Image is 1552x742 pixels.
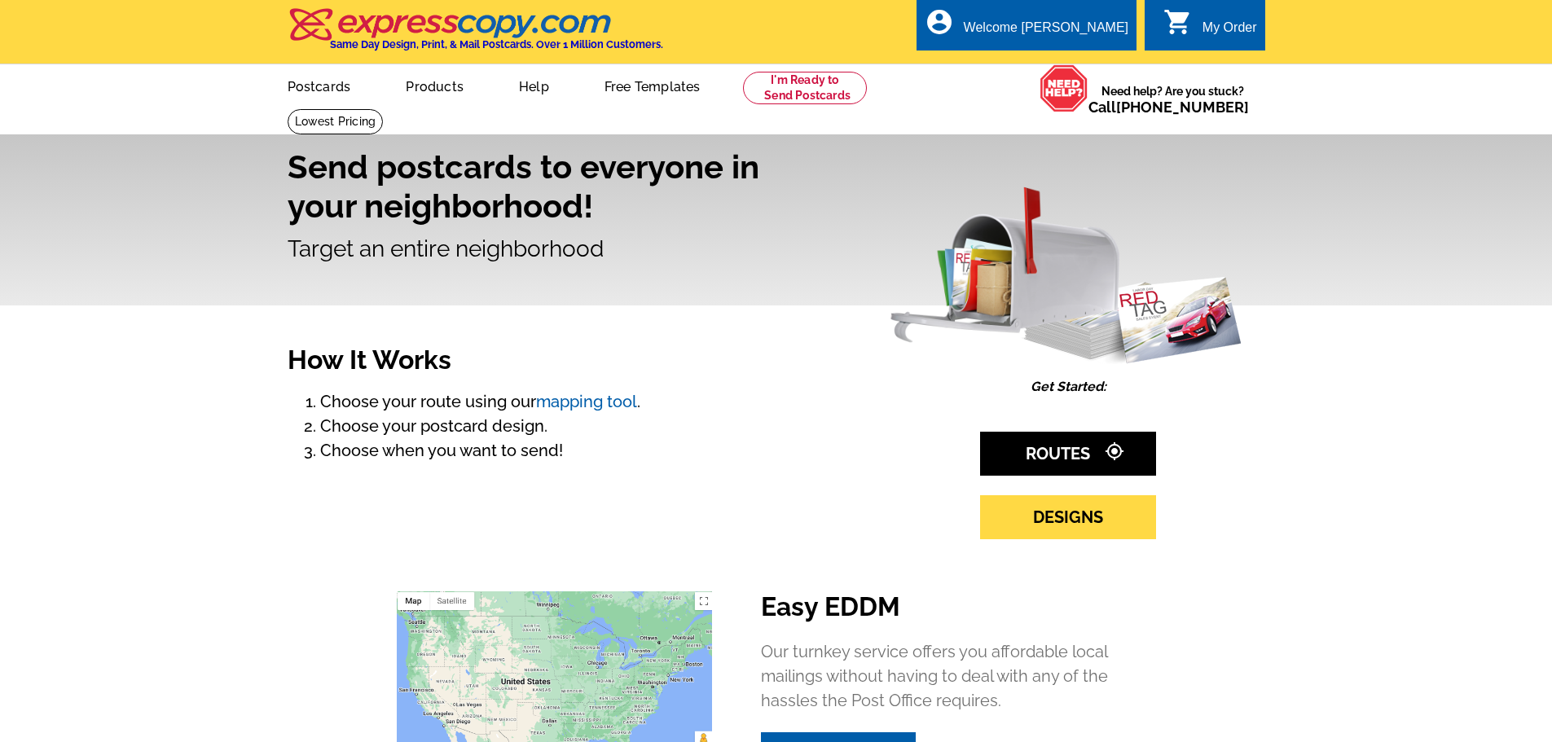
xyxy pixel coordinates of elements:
span: Call [1088,99,1249,116]
a: Help [493,66,575,104]
li: Choose your route using our . [320,389,845,414]
img: saturated-mail-marketing.png [890,187,1241,364]
p: Our turnkey service offers you affordable local mailings without having to deal with any of the h... [761,633,1155,719]
i: gps_fixed [1105,443,1123,461]
li: Choose when you want to send! [320,438,845,463]
h4: Get Started: [980,379,1156,425]
a: DESIGNS [980,495,1156,539]
a: Postcards [262,66,377,104]
a: mapping tool [536,392,637,411]
h1: Send postcards to everyone in your neighborhood! [288,147,776,226]
a: shopping_cart My Order [1163,18,1257,38]
h2: How It Works [288,345,845,382]
a: Free Templates [578,66,727,104]
span: Need help? Are you stuck? [1088,83,1257,116]
h4: Same Day Design, Print, & Mail Postcards. Over 1 Million Customers. [330,38,663,50]
i: account_circle [925,7,954,37]
a: [PHONE_NUMBER] [1116,99,1249,116]
a: Products [380,66,490,104]
p: Target an entire neighborhood [288,232,1265,266]
div: My Order [1202,20,1257,43]
h2: Easy EDDM [761,591,1155,626]
li: Choose your postcard design. [320,414,845,438]
div: Welcome [PERSON_NAME] [964,20,1128,43]
i: shopping_cart [1163,7,1193,37]
a: Same Day Design, Print, & Mail Postcards. Over 1 Million Customers. [288,20,663,50]
a: ROUTESgps_fixed [980,432,1156,476]
img: help [1040,64,1088,112]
